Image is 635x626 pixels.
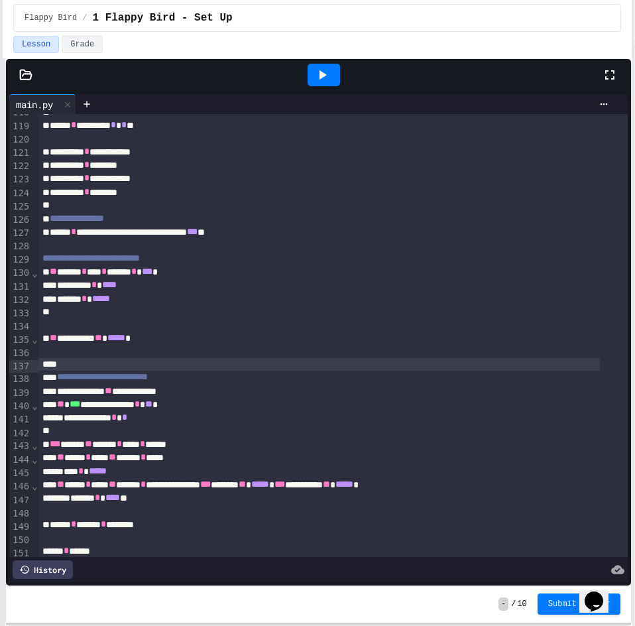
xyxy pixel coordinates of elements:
[9,97,60,111] div: main.py
[9,494,31,507] div: 147
[9,160,31,173] div: 122
[9,507,31,521] div: 148
[9,480,31,493] div: 146
[9,187,31,200] div: 124
[9,387,31,400] div: 139
[9,360,31,373] div: 137
[9,281,31,294] div: 131
[9,240,31,253] div: 128
[579,573,622,613] iframe: chat widget
[13,36,59,53] button: Lesson
[9,173,31,186] div: 123
[31,268,38,279] span: Fold line
[538,594,621,615] button: Submit Answer
[25,13,77,23] span: Flappy Bird
[9,214,31,227] div: 126
[9,320,31,334] div: 134
[9,534,31,547] div: 150
[31,454,38,465] span: Fold line
[9,400,31,413] div: 140
[31,401,38,411] span: Fold line
[9,253,31,267] div: 129
[9,467,31,480] div: 145
[9,147,31,160] div: 121
[498,597,508,611] span: -
[9,427,31,440] div: 142
[82,13,87,23] span: /
[548,599,610,609] span: Submit Answer
[62,36,103,53] button: Grade
[9,413,31,426] div: 141
[31,334,38,345] span: Fold line
[9,440,31,453] div: 143
[9,267,31,280] div: 130
[9,133,31,147] div: 120
[9,454,31,467] div: 144
[9,521,31,534] div: 149
[9,547,31,560] div: 151
[9,294,31,307] div: 132
[9,373,31,386] div: 138
[9,347,31,360] div: 136
[31,481,38,491] span: Fold line
[511,599,516,609] span: /
[9,227,31,240] div: 127
[92,10,232,26] span: 1 Flappy Bird - Set Up
[9,94,76,114] div: main.py
[31,440,38,451] span: Fold line
[517,599,526,609] span: 10
[9,307,31,320] div: 133
[9,334,31,347] div: 135
[9,120,31,133] div: 119
[13,560,73,579] div: History
[9,200,31,214] div: 125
